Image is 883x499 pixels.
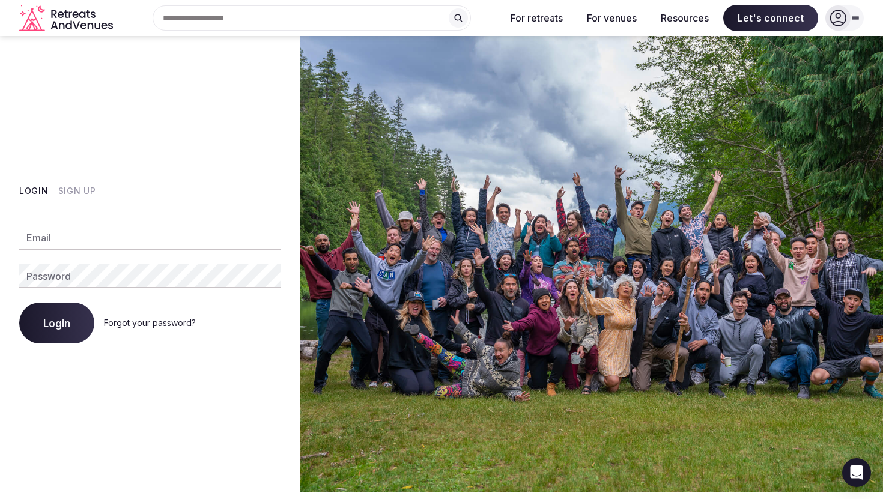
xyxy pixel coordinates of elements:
button: Login [19,303,94,343]
svg: Retreats and Venues company logo [19,5,115,32]
button: Login [19,185,49,197]
button: Resources [651,5,718,31]
a: Forgot your password? [104,318,196,328]
button: Sign Up [58,185,96,197]
div: Open Intercom Messenger [842,458,871,487]
button: For venues [577,5,646,31]
a: Visit the homepage [19,5,115,32]
span: Let's connect [723,5,818,31]
span: Login [43,317,70,329]
button: For retreats [501,5,572,31]
img: My Account Background [300,36,883,492]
